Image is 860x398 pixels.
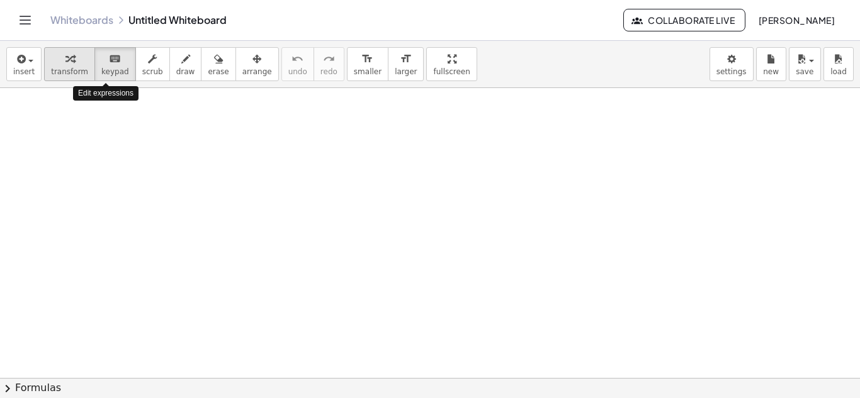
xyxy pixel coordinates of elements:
button: keyboardkeypad [94,47,136,81]
button: fullscreen [426,47,477,81]
span: draw [176,67,195,76]
button: transform [44,47,95,81]
button: insert [6,47,42,81]
span: smaller [354,67,382,76]
i: format_size [400,52,412,67]
button: [PERSON_NAME] [748,9,845,31]
span: scrub [142,67,163,76]
button: erase [201,47,235,81]
button: arrange [235,47,279,81]
span: undo [288,67,307,76]
span: keypad [101,67,129,76]
button: format_sizesmaller [347,47,388,81]
button: new [756,47,786,81]
span: insert [13,67,35,76]
i: undo [291,52,303,67]
button: load [823,47,854,81]
span: [PERSON_NAME] [758,14,835,26]
span: load [830,67,847,76]
button: draw [169,47,202,81]
a: Whiteboards [50,14,113,26]
button: Collaborate Live [623,9,745,31]
span: larger [395,67,417,76]
span: erase [208,67,229,76]
i: keyboard [109,52,121,67]
button: settings [710,47,754,81]
span: fullscreen [433,67,470,76]
button: save [789,47,821,81]
i: format_size [361,52,373,67]
button: redoredo [314,47,344,81]
span: save [796,67,813,76]
span: Collaborate Live [634,14,735,26]
span: transform [51,67,88,76]
span: arrange [242,67,272,76]
button: undoundo [281,47,314,81]
span: new [763,67,779,76]
button: scrub [135,47,170,81]
button: format_sizelarger [388,47,424,81]
span: settings [716,67,747,76]
button: Toggle navigation [15,10,35,30]
div: Edit expressions [73,86,139,101]
span: redo [320,67,337,76]
i: redo [323,52,335,67]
